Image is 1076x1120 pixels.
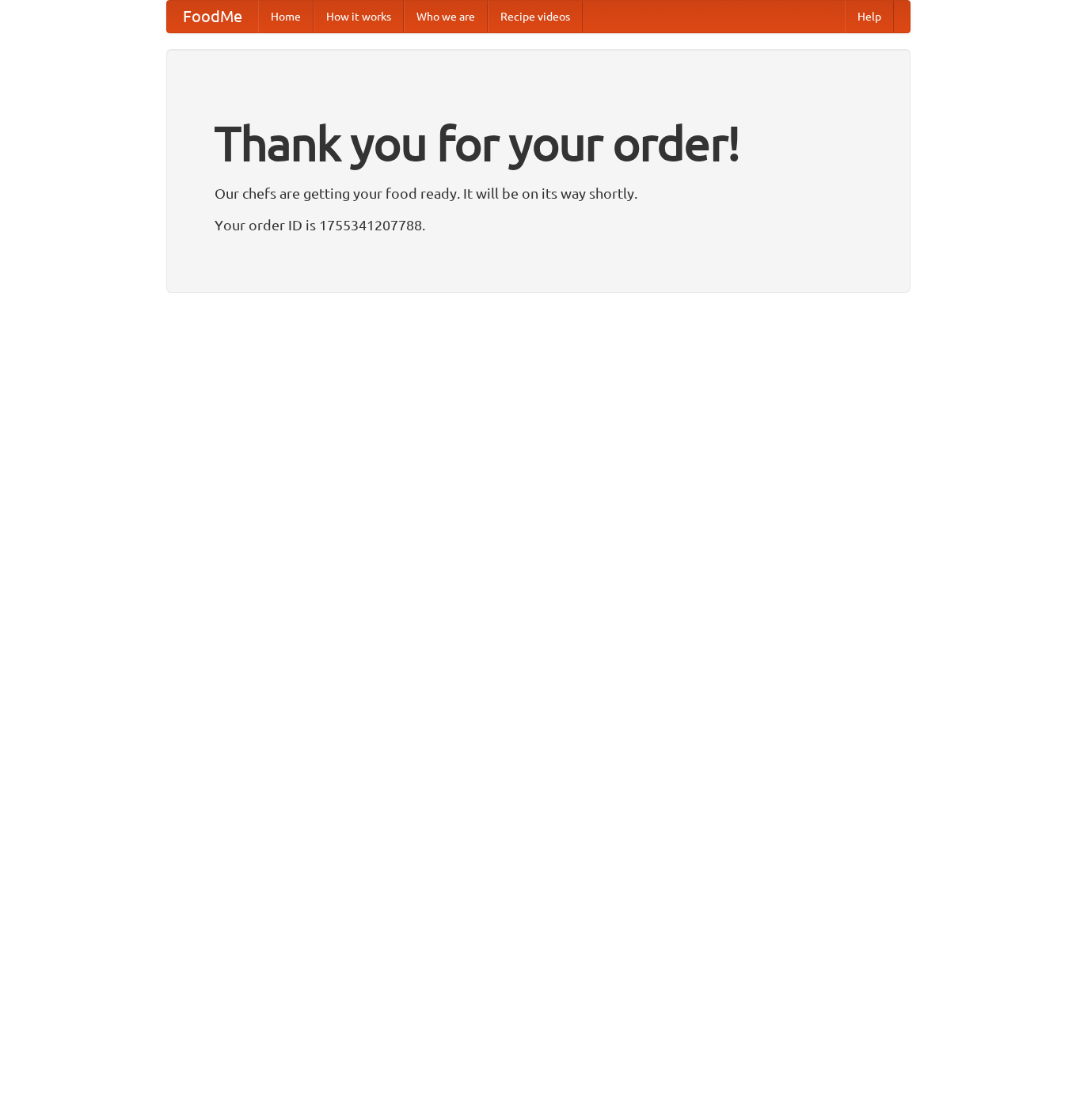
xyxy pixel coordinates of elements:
h1: Thank you for your order! [215,105,862,181]
a: Help [845,1,894,32]
a: Recipe videos [488,1,583,32]
a: Who we are [404,1,488,32]
p: Your order ID is 1755341207788. [215,213,862,237]
a: How it works [314,1,404,32]
p: Our chefs are getting your food ready. It will be on its way shortly. [215,181,862,205]
a: Home [258,1,314,32]
a: FoodMe [167,1,258,32]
